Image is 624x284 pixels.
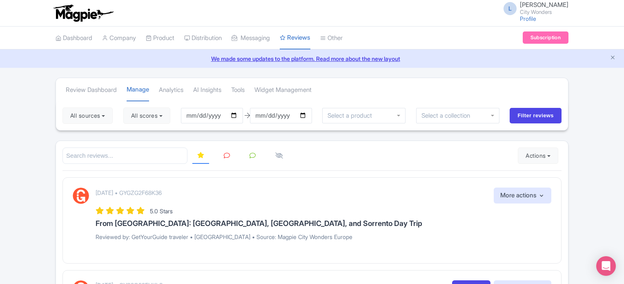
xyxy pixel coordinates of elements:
a: Other [320,27,343,49]
small: City Wonders [520,9,568,15]
input: Filter reviews [510,108,562,123]
input: Select a collection [421,112,476,119]
button: Actions [518,148,558,164]
a: Review Dashboard [66,79,117,101]
p: [DATE] • GYGZG2F68K36 [96,188,162,197]
img: logo-ab69f6fb50320c5b225c76a69d11143b.png [51,4,115,22]
a: Tools [231,79,245,101]
button: Close announcement [610,54,616,63]
a: Distribution [184,27,222,49]
h3: From [GEOGRAPHIC_DATA]: [GEOGRAPHIC_DATA], [GEOGRAPHIC_DATA], and Sorrento Day Trip [96,219,551,228]
a: Widget Management [254,79,312,101]
button: All scores [123,107,170,124]
img: GetYourGuide Logo [73,188,89,204]
a: Dashboard [56,27,92,49]
span: [PERSON_NAME] [520,1,568,9]
span: L [504,2,517,15]
a: Subscription [523,31,568,44]
button: All sources [62,107,113,124]
button: More actions [494,188,551,203]
a: Profile [520,15,536,22]
input: Select a product [328,112,377,119]
input: Search reviews... [62,148,187,164]
a: Messaging [232,27,270,49]
span: 5.0 Stars [150,208,173,215]
div: Open Intercom Messenger [596,256,616,276]
a: Reviews [280,27,310,50]
a: Analytics [159,79,183,101]
p: Reviewed by: GetYourGuide traveler • [GEOGRAPHIC_DATA] • Source: Magpie City Wonders Europe [96,233,551,241]
a: Company [102,27,136,49]
a: Manage [127,78,149,102]
a: L [PERSON_NAME] City Wonders [499,2,568,15]
a: Product [146,27,174,49]
a: We made some updates to the platform. Read more about the new layout [5,54,619,63]
a: AI Insights [193,79,221,101]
